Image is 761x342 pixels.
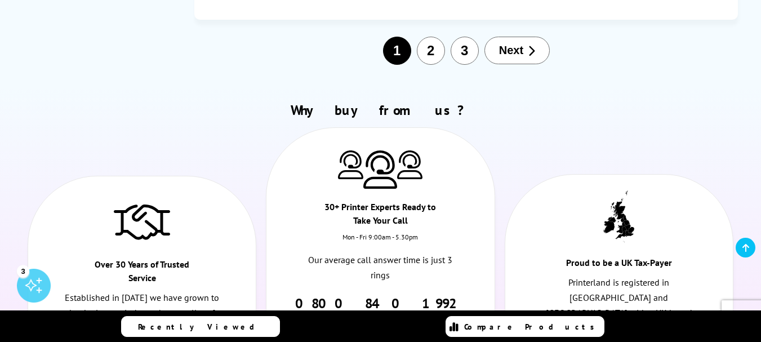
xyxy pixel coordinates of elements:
[363,150,397,189] img: Printer Experts
[562,256,676,275] div: Proud to be a UK Tax-Payer
[499,44,523,57] span: Next
[338,150,363,179] img: Printer Experts
[85,257,199,290] div: Over 30 Years of Trusted Service
[603,190,634,242] img: UK tax payer
[464,322,600,332] span: Compare Products
[451,37,479,65] button: 3
[397,150,422,179] img: Printer Experts
[23,101,738,119] h2: Why buy from us?
[121,316,280,337] a: Recently Viewed
[446,316,604,337] a: Compare Products
[301,252,460,283] p: Our average call answer time is just 3 rings
[417,37,445,65] button: 2
[138,322,266,332] span: Recently Viewed
[484,37,550,64] button: Next
[323,200,437,233] div: 30+ Printer Experts Ready to Take Your Call
[17,265,29,277] div: 3
[295,295,466,312] a: 0800 840 1992
[266,233,494,252] div: Mon - Fri 9:00am - 5.30pm
[114,199,170,244] img: Trusted Service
